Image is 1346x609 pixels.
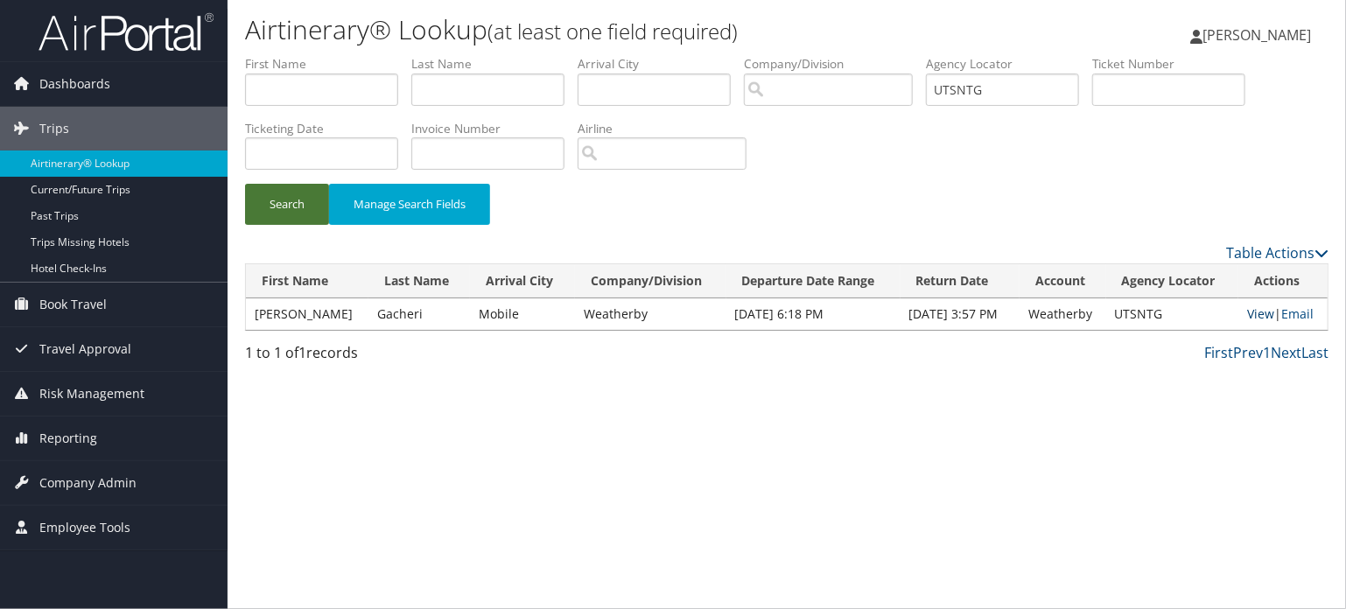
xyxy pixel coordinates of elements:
[245,120,411,137] label: Ticketing Date
[1238,264,1328,298] th: Actions
[726,264,901,298] th: Departure Date Range: activate to sort column ascending
[1226,243,1328,262] a: Table Actions
[1247,305,1274,322] a: View
[39,372,144,416] span: Risk Management
[1092,55,1258,73] label: Ticket Number
[470,298,575,330] td: Mobile
[575,298,726,330] td: Weatherby
[1202,25,1311,45] span: [PERSON_NAME]
[329,184,490,225] button: Manage Search Fields
[575,264,726,298] th: Company/Division
[1204,343,1233,362] a: First
[1233,343,1263,362] a: Prev
[39,62,110,106] span: Dashboards
[926,55,1092,73] label: Agency Locator
[245,342,496,372] div: 1 to 1 of records
[246,298,368,330] td: [PERSON_NAME]
[1106,264,1238,298] th: Agency Locator: activate to sort column ascending
[411,120,578,137] label: Invoice Number
[368,264,471,298] th: Last Name: activate to sort column ascending
[39,416,97,460] span: Reporting
[487,17,738,45] small: (at least one field required)
[39,11,214,52] img: airportal-logo.png
[578,55,744,73] label: Arrival City
[245,55,411,73] label: First Name
[1281,305,1314,322] a: Email
[39,283,107,326] span: Book Travel
[1190,9,1328,61] a: [PERSON_NAME]
[39,327,131,371] span: Travel Approval
[901,298,1020,330] td: [DATE] 3:57 PM
[1238,298,1328,330] td: |
[368,298,471,330] td: Gacheri
[901,264,1020,298] th: Return Date: activate to sort column ascending
[245,184,329,225] button: Search
[726,298,901,330] td: [DATE] 6:18 PM
[578,120,760,137] label: Airline
[39,506,130,549] span: Employee Tools
[245,11,967,48] h1: Airtinerary® Lookup
[298,343,306,362] span: 1
[411,55,578,73] label: Last Name
[744,55,926,73] label: Company/Division
[1020,264,1105,298] th: Account: activate to sort column ascending
[1106,298,1238,330] td: UTSNTG
[1263,343,1271,362] a: 1
[470,264,575,298] th: Arrival City: activate to sort column ascending
[39,107,69,150] span: Trips
[1271,343,1301,362] a: Next
[39,461,137,505] span: Company Admin
[1020,298,1105,330] td: Weatherby
[246,264,368,298] th: First Name: activate to sort column ascending
[1301,343,1328,362] a: Last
